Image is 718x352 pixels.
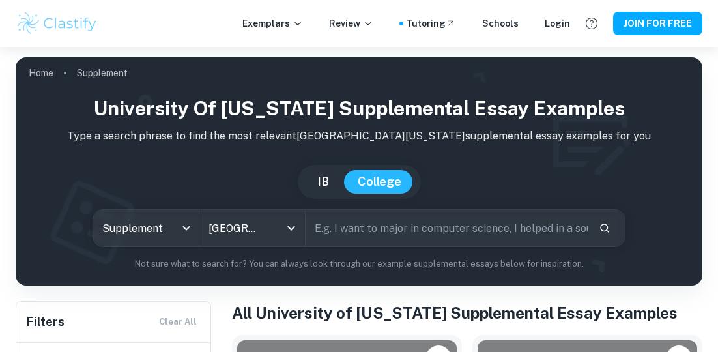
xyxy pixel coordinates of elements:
p: Type a search phrase to find the most relevant [GEOGRAPHIC_DATA][US_STATE] supplemental essay exa... [26,128,692,144]
p: Not sure what to search for? You can always look through our example supplemental essays below fo... [26,257,692,271]
a: Tutoring [406,16,456,31]
a: Schools [482,16,519,31]
button: IB [304,170,342,194]
h1: All University of [US_STATE] Supplemental Essay Examples [232,301,702,325]
p: Review [329,16,373,31]
button: Help and Feedback [581,12,603,35]
h6: Filters [27,313,65,331]
div: Supplement [93,210,199,246]
input: E.g. I want to major in computer science, I helped in a soup kitchen, I want to join the debate t... [306,210,588,246]
a: Login [545,16,570,31]
button: College [345,170,414,194]
img: Clastify logo [16,10,98,37]
button: Open [282,219,300,237]
p: Exemplars [242,16,303,31]
p: Supplement [77,66,128,80]
img: profile cover [16,57,702,286]
a: Home [29,64,53,82]
h1: University of [US_STATE] Supplemental Essay Examples [26,94,692,123]
button: JOIN FOR FREE [613,12,702,35]
button: Search [594,217,616,239]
